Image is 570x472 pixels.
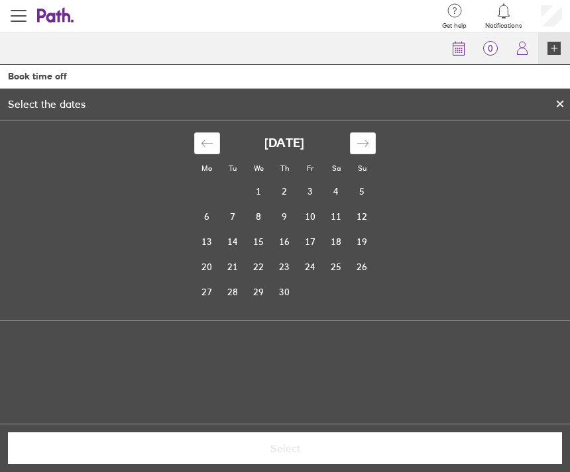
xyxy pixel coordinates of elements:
td: Choose Wednesday, April 8, 2026 as your check-in date. It’s available. [246,204,272,229]
td: Choose Friday, April 24, 2026 as your check-in date. It’s available. [298,254,323,279]
small: Mo [201,164,212,173]
td: Choose Saturday, April 11, 2026 as your check-in date. It’s available. [323,204,349,229]
td: Choose Friday, April 17, 2026 as your check-in date. It’s available. [298,229,323,254]
td: Choose Sunday, April 26, 2026 as your check-in date. It’s available. [349,254,375,279]
span: Notifications [485,22,522,30]
td: Choose Wednesday, April 1, 2026 as your check-in date. It’s available. [246,179,272,204]
div: Move backward to switch to the previous month. [194,132,220,154]
td: Choose Monday, April 20, 2026 as your check-in date. It’s available. [194,254,220,279]
td: Choose Saturday, April 25, 2026 as your check-in date. It’s available. [323,254,349,279]
span: 0 [475,43,506,54]
td: Choose Sunday, April 12, 2026 as your check-in date. It’s available. [349,204,375,229]
td: Choose Wednesday, April 29, 2026 as your check-in date. It’s available. [246,279,272,305]
td: Choose Sunday, April 19, 2026 as your check-in date. It’s available. [349,229,375,254]
small: Tu [229,164,237,173]
td: Choose Wednesday, April 15, 2026 as your check-in date. It’s available. [246,229,272,254]
small: We [254,164,264,173]
td: Choose Thursday, April 23, 2026 as your check-in date. It’s available. [272,254,298,279]
td: Choose Thursday, April 30, 2026 as your check-in date. It’s available. [272,279,298,305]
td: Choose Saturday, April 18, 2026 as your check-in date. It’s available. [323,229,349,254]
div: Calendar [180,120,390,320]
td: Choose Wednesday, April 22, 2026 as your check-in date. It’s available. [246,254,272,279]
small: Sa [332,164,341,173]
td: Choose Saturday, April 4, 2026 as your check-in date. It’s available. [323,179,349,204]
td: Choose Monday, April 13, 2026 as your check-in date. It’s available. [194,229,220,254]
td: Choose Sunday, April 5, 2026 as your check-in date. It’s available. [349,179,375,204]
strong: [DATE] [264,136,304,150]
small: Th [280,164,289,173]
small: Fr [307,164,313,173]
td: Choose Monday, April 27, 2026 as your check-in date. It’s available. [194,279,220,305]
span: Select [17,442,553,454]
a: Notifications [485,2,522,30]
span: Get help [442,22,467,30]
td: Choose Friday, April 10, 2026 as your check-in date. It’s available. [298,204,323,229]
td: Choose Tuesday, April 7, 2026 as your check-in date. It’s available. [220,204,246,229]
td: Choose Monday, April 6, 2026 as your check-in date. It’s available. [194,204,220,229]
td: Choose Tuesday, April 14, 2026 as your check-in date. It’s available. [220,229,246,254]
a: 0 [475,32,506,64]
td: Choose Tuesday, April 28, 2026 as your check-in date. It’s available. [220,279,246,305]
div: Book time off [8,71,67,81]
td: Choose Friday, April 3, 2026 as your check-in date. It’s available. [298,179,323,204]
td: Choose Thursday, April 9, 2026 as your check-in date. It’s available. [272,204,298,229]
div: Move forward to switch to the next month. [350,132,376,154]
td: Choose Tuesday, April 21, 2026 as your check-in date. It’s available. [220,254,246,279]
button: Select [8,432,562,464]
small: Su [358,164,367,173]
td: Choose Thursday, April 16, 2026 as your check-in date. It’s available. [272,229,298,254]
td: Choose Thursday, April 2, 2026 as your check-in date. It’s available. [272,179,298,204]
